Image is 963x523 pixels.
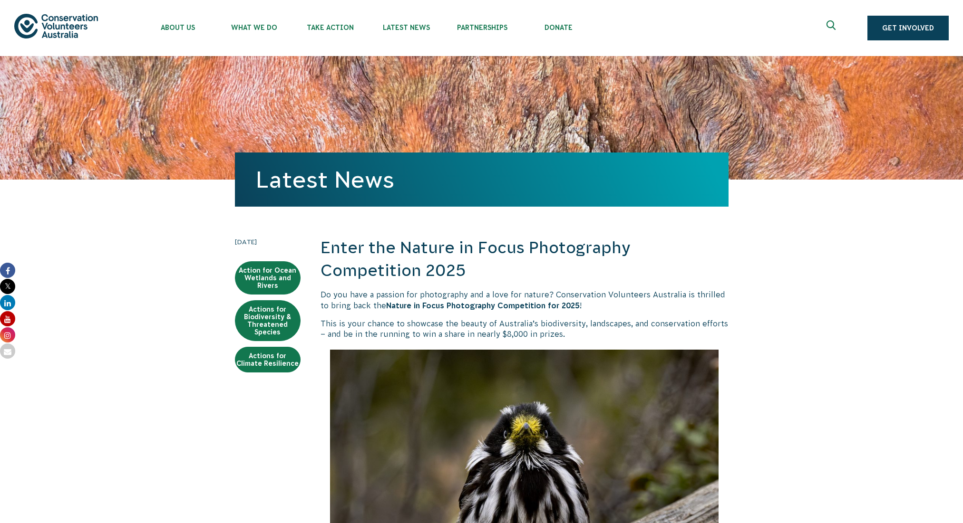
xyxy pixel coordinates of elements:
[520,24,596,31] span: Donate
[321,237,729,282] h2: Enter the Nature in Focus Photography Competition 2025
[14,14,98,38] img: logo.svg
[321,318,729,340] p: This is your chance to showcase the beauty of Australia’s biodiversity, landscapes, and conservat...
[235,237,301,247] time: [DATE]
[235,347,301,372] a: Actions for Climate Resilience
[444,24,520,31] span: Partnerships
[292,24,368,31] span: Take Action
[386,301,580,310] strong: Nature in Focus Photography Competition for 2025
[216,24,292,31] span: What We Do
[235,261,301,295] a: Action for Ocean Wetlands and Rivers
[235,300,301,341] a: Actions for Biodiversity & Threatened Species
[256,167,394,192] a: Latest News
[821,17,844,39] button: Expand search box Close search box
[368,24,444,31] span: Latest News
[321,289,729,311] p: Do you have a passion for photography and a love for nature? Conservation Volunteers Australia is...
[827,20,838,36] span: Expand search box
[867,16,949,40] a: Get Involved
[140,24,216,31] span: About Us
